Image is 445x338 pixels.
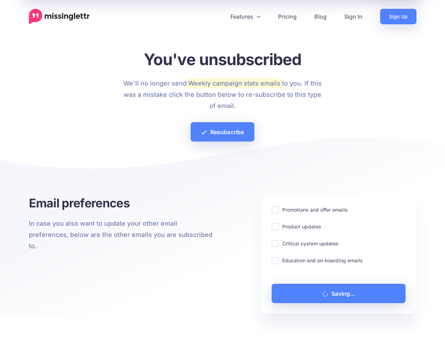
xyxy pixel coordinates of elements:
[123,50,322,69] h1: You've unsubscribed
[305,9,335,24] a: Blog
[272,284,406,303] a: Saving...
[282,256,363,264] label: Education and on-boarding emails
[380,9,416,24] a: Sign Up
[222,9,269,24] a: Features
[29,195,217,211] h3: Email preferences
[269,9,305,24] a: Pricing
[191,122,254,142] a: Resubscribe
[29,218,217,252] p: In case you also want to update your other email preferences, below are the other emails you are ...
[282,223,321,231] label: Product updates
[187,78,282,88] mark: Weekly campaign stats emails
[123,78,322,112] p: We'll no longer send to you. If this was a mistake click the button below to re-subscribe to this...
[282,239,339,248] label: Critical system updates
[282,206,348,214] label: Promotions and offer emails
[335,9,371,24] a: Sign In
